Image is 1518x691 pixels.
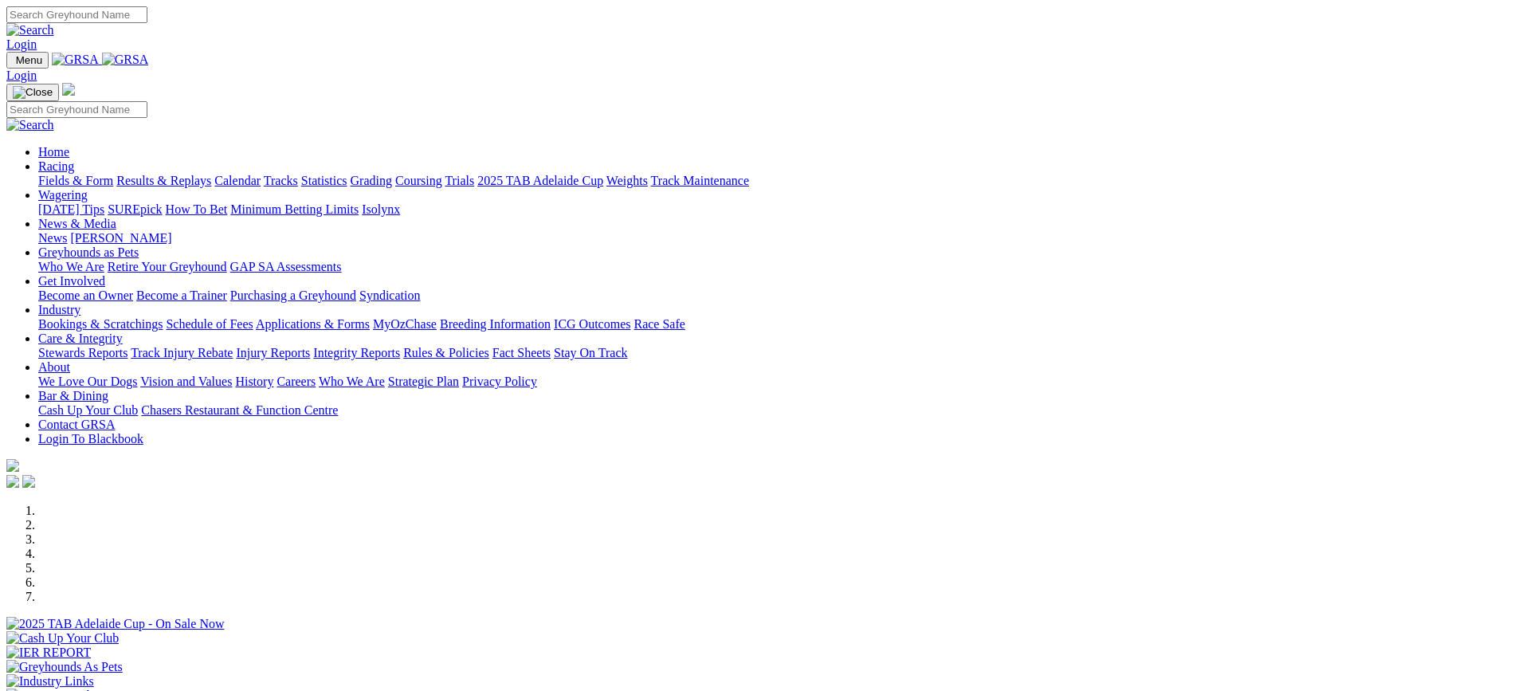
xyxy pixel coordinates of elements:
a: Bar & Dining [38,389,108,402]
a: Greyhounds as Pets [38,245,139,259]
a: [DATE] Tips [38,202,104,216]
a: Fact Sheets [492,346,551,359]
a: MyOzChase [373,317,437,331]
img: IER REPORT [6,646,91,660]
img: Industry Links [6,674,94,689]
img: Search [6,23,54,37]
a: 2025 TAB Adelaide Cup [477,174,603,187]
a: Fields & Form [38,174,113,187]
img: Greyhounds As Pets [6,660,123,674]
img: logo-grsa-white.png [6,459,19,472]
img: logo-grsa-white.png [62,83,75,96]
img: twitter.svg [22,475,35,488]
a: Statistics [301,174,347,187]
a: Calendar [214,174,261,187]
button: Toggle navigation [6,52,49,69]
a: Syndication [359,289,420,302]
a: We Love Our Dogs [38,375,137,388]
a: Weights [606,174,648,187]
img: facebook.svg [6,475,19,488]
a: GAP SA Assessments [230,260,342,273]
input: Search [6,101,147,118]
a: Track Maintenance [651,174,749,187]
a: Injury Reports [236,346,310,359]
a: ICG Outcomes [554,317,630,331]
a: Strategic Plan [388,375,459,388]
a: Industry [38,303,80,316]
a: Login [6,37,37,51]
a: Vision and Values [140,375,232,388]
a: How To Bet [166,202,228,216]
a: Wagering [38,188,88,202]
a: Schedule of Fees [166,317,253,331]
div: Bar & Dining [38,403,1512,418]
a: Trials [445,174,474,187]
div: Wagering [38,202,1512,217]
img: Close [13,86,53,99]
div: Get Involved [38,289,1512,303]
a: Home [38,145,69,159]
a: News [38,231,67,245]
div: Industry [38,317,1512,332]
a: Track Injury Rebate [131,346,233,359]
input: Search [6,6,147,23]
img: Cash Up Your Club [6,631,119,646]
div: Care & Integrity [38,346,1512,360]
img: 2025 TAB Adelaide Cup - On Sale Now [6,617,225,631]
div: News & Media [38,231,1512,245]
a: Stewards Reports [38,346,127,359]
a: Contact GRSA [38,418,115,431]
a: Coursing [395,174,442,187]
img: Search [6,118,54,132]
a: Care & Integrity [38,332,123,345]
div: About [38,375,1512,389]
a: Cash Up Your Club [38,403,138,417]
a: SUREpick [108,202,162,216]
a: Retire Your Greyhound [108,260,227,273]
a: History [235,375,273,388]
div: Racing [38,174,1512,188]
a: Race Safe [633,317,684,331]
a: Who We Are [319,375,385,388]
a: Privacy Policy [462,375,537,388]
span: Menu [16,54,42,66]
a: Careers [277,375,316,388]
a: Get Involved [38,274,105,288]
a: Results & Replays [116,174,211,187]
a: Login [6,69,37,82]
a: Purchasing a Greyhound [230,289,356,302]
a: Chasers Restaurant & Function Centre [141,403,338,417]
a: About [38,360,70,374]
a: Stay On Track [554,346,627,359]
a: Tracks [264,174,298,187]
a: Breeding Information [440,317,551,331]
a: Racing [38,159,74,173]
a: Integrity Reports [313,346,400,359]
a: Grading [351,174,392,187]
div: Greyhounds as Pets [38,260,1512,274]
img: GRSA [52,53,99,67]
a: Become a Trainer [136,289,227,302]
img: GRSA [102,53,149,67]
a: Applications & Forms [256,317,370,331]
button: Toggle navigation [6,84,59,101]
a: Who We Are [38,260,104,273]
a: Become an Owner [38,289,133,302]
a: Login To Blackbook [38,432,143,446]
a: Bookings & Scratchings [38,317,163,331]
a: News & Media [38,217,116,230]
a: Rules & Policies [403,346,489,359]
a: [PERSON_NAME] [70,231,171,245]
a: Isolynx [362,202,400,216]
a: Minimum Betting Limits [230,202,359,216]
